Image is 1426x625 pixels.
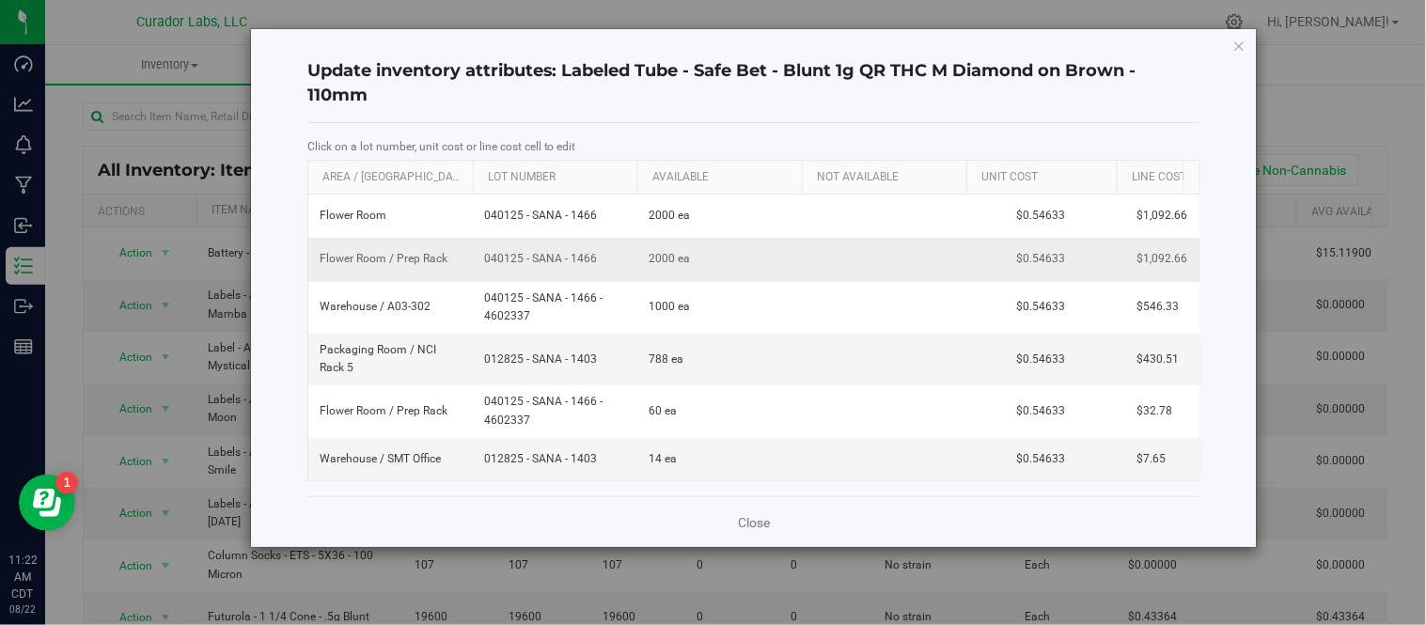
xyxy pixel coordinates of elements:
a: Area / [GEOGRAPHIC_DATA] [322,170,465,185]
span: 2000 ea [649,250,690,268]
span: $7.65 [1128,445,1176,473]
span: 040125 - SANA - 1466 [484,250,626,268]
td: $0.54633 [966,282,1117,334]
td: $0.54633 [966,195,1117,238]
span: Flower Room [320,207,386,225]
span: $32.78 [1128,398,1183,425]
span: 012825 - SANA - 1403 [484,450,626,468]
iframe: Resource center unread badge [55,472,78,494]
span: Packaging Room / NCI Rack 5 [320,341,462,377]
span: Flower Room / Prep Rack [320,250,447,268]
span: 012825 - SANA - 1403 [484,351,626,368]
span: 14 ea [649,450,677,468]
a: Line Cost [1132,170,1260,185]
span: 040125 - SANA - 1466 [484,207,626,225]
td: $0.54633 [966,438,1117,480]
span: $546.33 [1128,293,1189,320]
td: $0.54633 [966,238,1117,281]
span: $1,092.66 [1128,202,1198,229]
a: Available [652,170,794,185]
span: $1,092.66 [1128,245,1198,273]
span: 2000 ea [649,207,690,225]
a: Lot Number [488,170,630,185]
a: Unit Cost [981,170,1109,185]
span: 788 ea [649,351,683,368]
span: 1000 ea [649,298,690,316]
a: Close [738,513,770,532]
td: $0.54633 [966,334,1117,385]
h4: Update inventory attributes: Labeled Tube - Safe Bet - Blunt 1g QR THC M Diamond on Brown - 110mm [307,59,1200,107]
span: 040125 - SANA - 1466 - 4602337 [484,289,626,325]
span: Warehouse / A03-302 [320,298,431,316]
span: Flower Room / Prep Rack [320,402,447,420]
iframe: Resource center [19,475,75,531]
td: $0.54633 [966,385,1117,437]
label: Click on a lot number, unit cost or line cost cell to edit [307,138,1200,155]
span: Warehouse / SMT Office [320,450,441,468]
span: 60 ea [649,402,677,420]
a: Not Available [817,170,959,185]
span: 040125 - SANA - 1466 - 4602337 [484,393,626,429]
span: $430.51 [1128,346,1189,373]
